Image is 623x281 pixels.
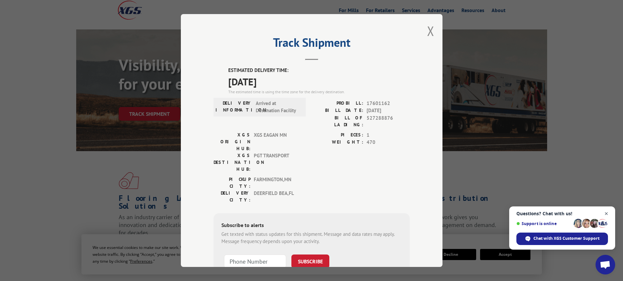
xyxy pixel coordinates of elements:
span: PGT TRANSPORT [254,152,298,173]
button: SUBSCRIBE [291,255,329,268]
span: Chat with XGS Customer Support [533,236,599,241]
label: PIECES: [312,132,363,139]
input: Phone Number [224,255,286,268]
label: PICKUP CITY: [214,176,251,190]
label: XGS DESTINATION HUB: [214,152,251,173]
label: BILL DATE: [312,107,363,114]
label: WEIGHT: [312,139,363,146]
button: Close modal [427,22,434,40]
span: Arrived at Destination Facility [256,100,300,114]
div: Open chat [596,255,615,274]
span: [DATE] [367,107,410,114]
span: XGS EAGAN MN [254,132,298,152]
span: 527288876 [367,114,410,128]
span: 1 [367,132,410,139]
label: PROBILL: [312,100,363,107]
label: DELIVERY INFORMATION: [216,100,252,114]
div: Subscribe to alerts [221,221,402,231]
span: [DATE] [228,74,410,89]
label: DELIVERY CITY: [214,190,251,203]
span: FARMINGTON , MN [254,176,298,190]
span: 17601162 [367,100,410,107]
label: XGS ORIGIN HUB: [214,132,251,152]
span: Questions? Chat with us! [516,211,608,216]
span: Support is online [516,221,571,226]
div: Get texted with status updates for this shipment. Message and data rates may apply. Message frequ... [221,231,402,245]
label: ESTIMATED DELIVERY TIME: [228,67,410,74]
div: Chat with XGS Customer Support [516,233,608,245]
span: Close chat [602,210,611,218]
h2: Track Shipment [214,38,410,50]
span: 470 [367,139,410,146]
div: The estimated time is using the time zone for the delivery destination. [228,89,410,95]
span: DEERFIELD BEA , FL [254,190,298,203]
label: BILL OF LADING: [312,114,363,128]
